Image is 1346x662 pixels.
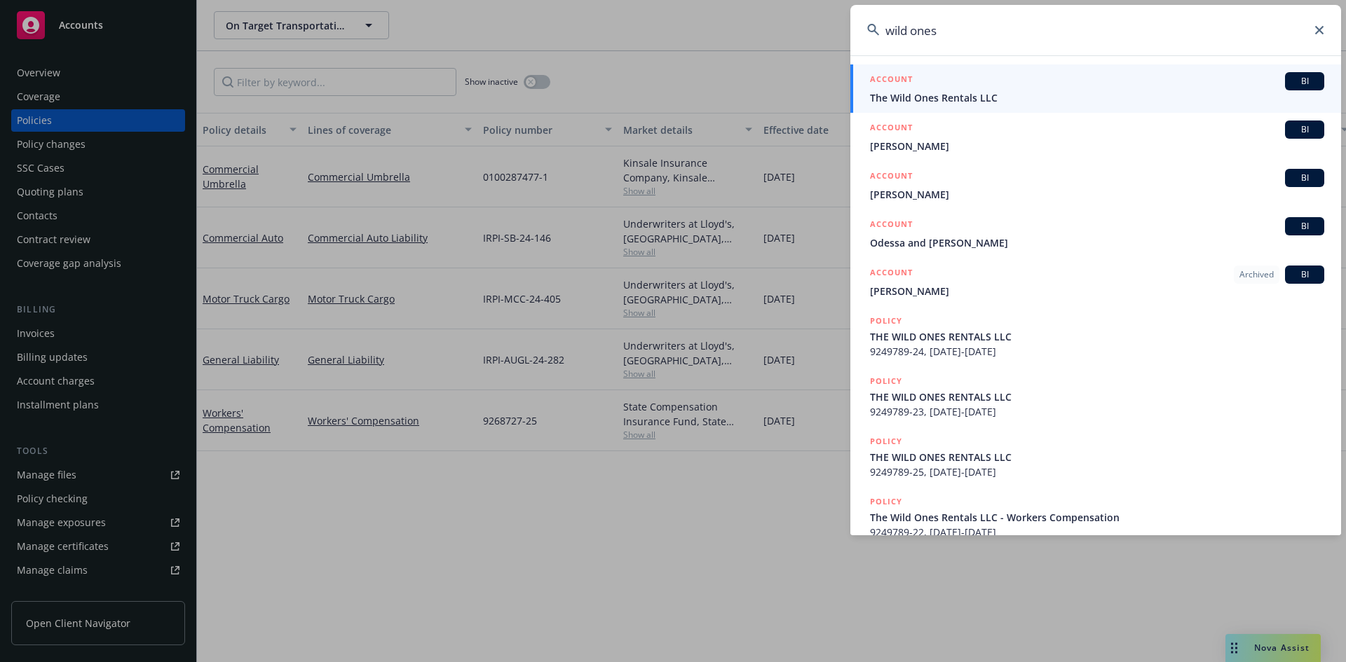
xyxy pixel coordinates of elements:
span: [PERSON_NAME] [870,139,1324,153]
span: THE WILD ONES RENTALS LLC [870,450,1324,464]
h5: POLICY [870,495,902,509]
span: 9249789-25, [DATE]-[DATE] [870,464,1324,479]
h5: POLICY [870,314,902,328]
span: 9249789-23, [DATE]-[DATE] [870,404,1324,419]
a: ACCOUNTBI[PERSON_NAME] [850,113,1341,161]
span: THE WILD ONES RENTALS LLC [870,329,1324,344]
input: Search... [850,5,1341,55]
h5: ACCOUNT [870,169,913,186]
a: ACCOUNTBIOdessa and [PERSON_NAME] [850,209,1341,258]
span: [PERSON_NAME] [870,187,1324,202]
a: ACCOUNTArchivedBI[PERSON_NAME] [850,258,1341,306]
h5: ACCOUNT [870,217,913,234]
span: The Wild Ones Rentals LLC [870,90,1324,105]
a: POLICYTHE WILD ONES RENTALS LLC9249789-23, [DATE]-[DATE] [850,366,1341,427]
a: POLICYTHE WILD ONES RENTALS LLC9249789-25, [DATE]-[DATE] [850,427,1341,487]
span: THE WILD ONES RENTALS LLC [870,389,1324,404]
span: 9249789-22, [DATE]-[DATE] [870,525,1324,539]
span: Archived [1239,268,1274,281]
a: ACCOUNTBIThe Wild Ones Rentals LLC [850,64,1341,113]
a: POLICYThe Wild Ones Rentals LLC - Workers Compensation9249789-22, [DATE]-[DATE] [850,487,1341,547]
h5: POLICY [870,434,902,448]
h5: ACCOUNT [870,120,913,137]
h5: POLICY [870,374,902,388]
a: POLICYTHE WILD ONES RENTALS LLC9249789-24, [DATE]-[DATE] [850,306,1341,366]
h5: ACCOUNT [870,72,913,89]
span: BI [1291,123,1319,136]
span: BI [1291,220,1319,233]
span: Odessa and [PERSON_NAME] [870,235,1324,250]
a: ACCOUNTBI[PERSON_NAME] [850,161,1341,209]
span: [PERSON_NAME] [870,284,1324,298]
h5: ACCOUNT [870,266,913,282]
span: 9249789-24, [DATE]-[DATE] [870,344,1324,359]
span: BI [1291,268,1319,281]
span: BI [1291,172,1319,184]
span: The Wild Ones Rentals LLC - Workers Compensation [870,510,1324,525]
span: BI [1291,75,1319,88]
